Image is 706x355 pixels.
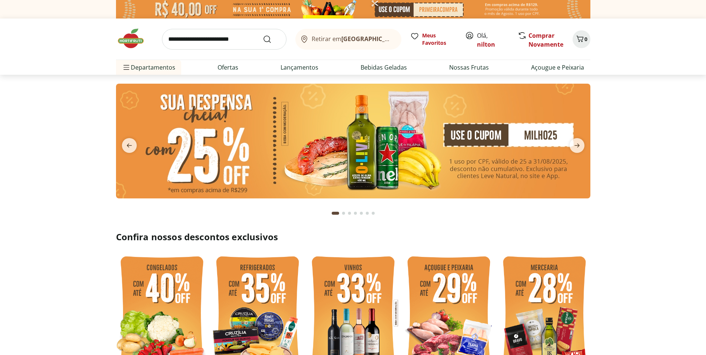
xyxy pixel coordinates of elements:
a: Açougue e Peixaria [531,63,584,72]
span: Retirar em [312,36,394,42]
a: nilton [477,40,495,48]
b: [GEOGRAPHIC_DATA]/[GEOGRAPHIC_DATA] [341,35,466,43]
button: Carrinho [573,30,590,48]
button: Menu [122,58,131,76]
button: Submit Search [263,35,281,44]
span: Olá, [477,31,510,49]
span: 0 [584,36,587,43]
button: Go to page 7 from fs-carousel [370,204,376,222]
input: search [162,29,286,50]
button: Go to page 5 from fs-carousel [358,204,364,222]
button: previous [116,138,143,153]
span: Meus Favoritos [422,32,456,47]
a: Meus Favoritos [410,32,456,47]
a: Lançamentos [281,63,318,72]
span: Departamentos [122,58,175,76]
button: Current page from fs-carousel [330,204,341,222]
a: Comprar Novamente [528,31,563,48]
button: next [564,138,590,153]
img: cupom [116,84,590,198]
a: Ofertas [218,63,238,72]
h2: Confira nossos descontos exclusivos [116,231,590,243]
button: Go to page 4 from fs-carousel [352,204,358,222]
button: Go to page 3 from fs-carousel [347,204,352,222]
a: Nossas Frutas [449,63,489,72]
img: Hortifruti [116,27,153,50]
button: Go to page 6 from fs-carousel [364,204,370,222]
button: Retirar em[GEOGRAPHIC_DATA]/[GEOGRAPHIC_DATA] [295,29,401,50]
button: Go to page 2 from fs-carousel [341,204,347,222]
a: Bebidas Geladas [361,63,407,72]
